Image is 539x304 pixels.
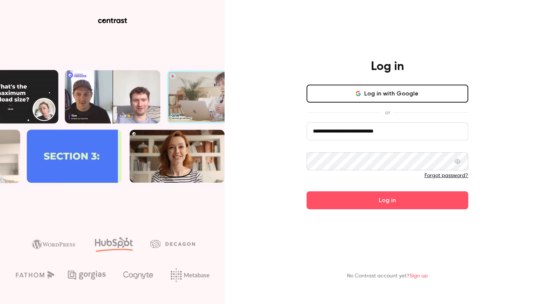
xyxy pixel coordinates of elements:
a: Sign up [409,273,428,279]
a: Forgot password? [424,173,468,178]
h4: Log in [371,59,404,74]
img: decagon [150,240,195,248]
button: Log in with Google [307,85,468,103]
button: Log in [307,191,468,209]
span: or [381,109,394,116]
p: No Contrast account yet? [347,272,428,280]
